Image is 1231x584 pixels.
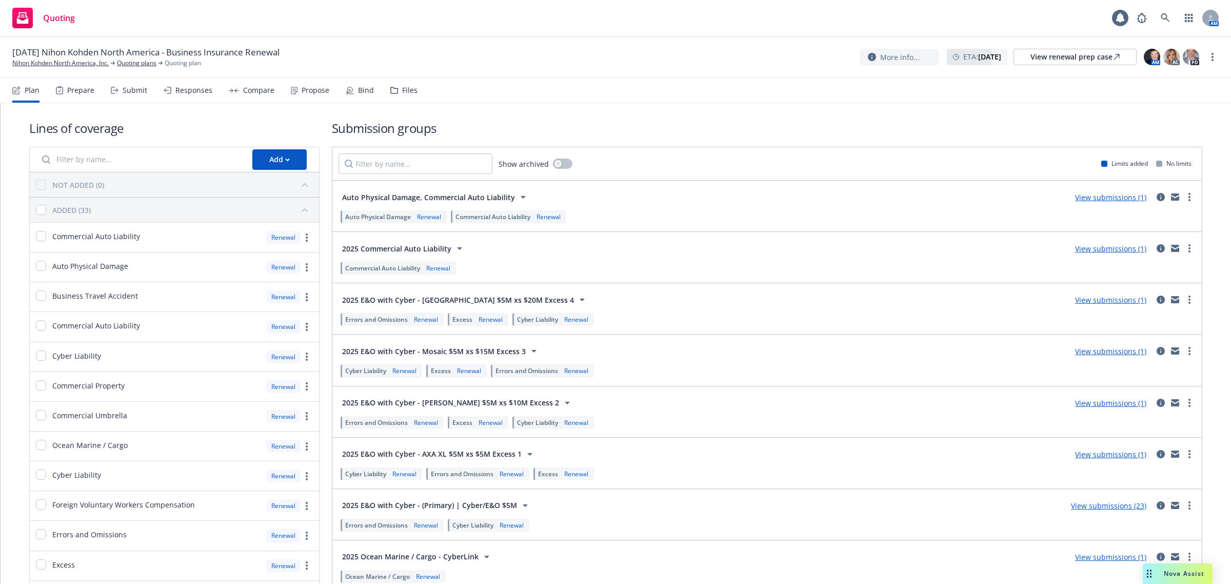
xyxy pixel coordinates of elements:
div: Renewal [476,315,505,324]
a: more [301,530,313,542]
div: ADDED (33) [52,205,91,216]
span: Nova Assist [1164,569,1204,578]
span: Foreign Voluntary Workers Compensation [52,499,195,510]
span: Quoting plan [165,59,201,68]
span: 2025 E&O with Cyber - [PERSON_NAME] $5M xs $10M Excess 2 [342,397,559,408]
div: Renewal [266,440,301,453]
img: photo [1163,49,1180,65]
a: more [301,470,313,482]
span: Cyber Liability [517,315,558,324]
div: Plan [25,86,39,94]
span: 2025 E&O with Cyber - AXA XL $5M xs $5M Excess 1 [342,449,522,459]
span: Excess [538,470,558,478]
button: Auto Physical Damage, Commercial Auto Liability [339,187,533,207]
a: more [301,231,313,244]
a: more [301,559,313,572]
div: Renewal [562,366,590,375]
a: more [1183,242,1196,255]
a: Quoting [8,4,79,32]
a: mail [1169,551,1181,563]
a: circleInformation [1155,397,1167,409]
a: circleInformation [1155,294,1167,306]
span: Excess [431,366,451,375]
div: Responses [175,86,212,94]
a: circleInformation [1155,242,1167,255]
div: Renewal [266,380,301,393]
a: more [301,351,313,363]
span: Excess [452,315,472,324]
div: Renewal [412,521,440,530]
span: Auto Physical Damage [52,261,128,271]
a: circleInformation [1155,448,1167,460]
div: Renewal [412,315,440,324]
a: mail [1169,191,1181,203]
div: Renewal [266,470,301,482]
button: Nova Assist [1143,563,1213,584]
a: mail [1169,499,1181,512]
h1: Lines of coverage [29,120,320,137]
a: circleInformation [1155,191,1167,203]
span: Errors and Omissions [495,366,558,375]
span: Errors and Omissions [52,529,127,540]
a: View submissions (1) [1075,552,1146,562]
span: Business Travel Accident [52,290,138,301]
span: Cyber Liability [517,418,558,427]
input: Filter by name... [339,153,492,174]
div: Renewal [498,470,526,478]
div: Renewal [390,366,419,375]
a: View submissions (1) [1075,398,1146,408]
div: Renewal [498,521,526,530]
div: Renewal [390,470,419,478]
a: circleInformation [1155,499,1167,512]
div: Renewal [476,418,505,427]
button: 2025 E&O with Cyber - (Primary) | Cyber/E&O $5M [339,495,535,516]
span: Cyber Liability [345,470,386,478]
a: more [301,500,313,512]
span: 2025 E&O with Cyber - Mosaic $5M xs $15M Excess 3 [342,346,526,357]
a: mail [1169,448,1181,460]
a: Switch app [1179,8,1199,28]
button: 2025 E&O with Cyber - Mosaic $5M xs $15M Excess 3 [339,341,544,361]
span: Errors and Omissions [431,470,493,478]
a: more [1183,448,1196,460]
span: Commercial Umbrella [52,410,127,421]
div: Files [402,86,418,94]
a: Search [1155,8,1176,28]
span: Auto Physical Damage [345,212,411,221]
div: Renewal [266,529,301,542]
div: Propose [302,86,329,94]
span: Commercial Auto Liability [455,212,530,221]
a: more [301,321,313,333]
span: Errors and Omissions [345,521,408,530]
div: Add [269,150,290,169]
button: 2025 Ocean Marine / Cargo - CyberLink [339,547,497,567]
a: more [1183,499,1196,512]
span: ETA : [963,51,1001,62]
div: Renewal [266,499,301,512]
a: more [1183,191,1196,203]
img: photo [1144,49,1160,65]
a: more [1206,51,1219,63]
div: Renewal [455,366,483,375]
div: Renewal [266,559,301,572]
a: View renewal prep case [1014,49,1137,65]
button: 2025 E&O with Cyber - AXA XL $5M xs $5M Excess 1 [339,444,540,464]
span: Errors and Omissions [345,315,408,324]
a: more [1183,397,1196,409]
div: View renewal prep case [1030,49,1120,65]
span: Commercial Auto Liability [345,264,420,272]
span: Ocean Marine / Cargo [52,440,128,451]
a: View submissions (23) [1071,501,1146,511]
div: Renewal [266,290,301,303]
div: Renewal [266,351,301,363]
a: more [301,291,313,303]
a: more [301,380,313,393]
a: more [1183,551,1196,563]
div: Renewal [415,212,443,221]
span: Show archived [499,159,549,169]
a: View submissions (1) [1075,295,1146,305]
span: Commercial Auto Liability [52,320,140,331]
button: Add [252,149,307,170]
span: 2025 Ocean Marine / Cargo - CyberLink [342,551,479,562]
input: Filter by name... [36,149,246,170]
